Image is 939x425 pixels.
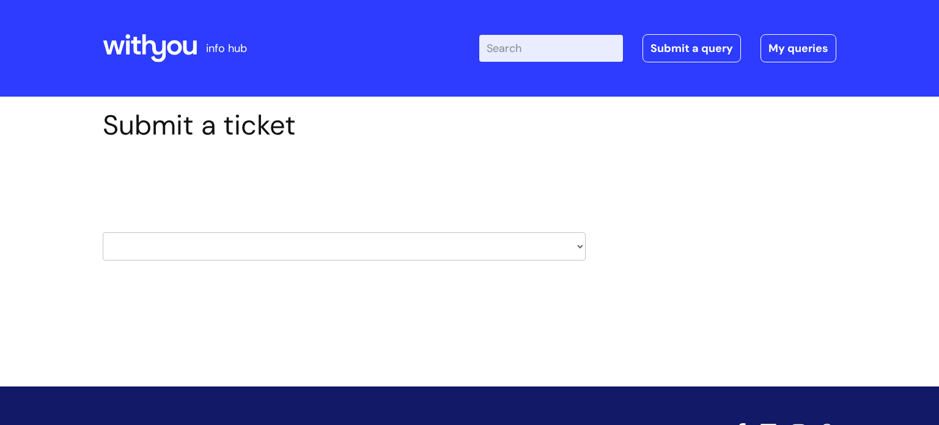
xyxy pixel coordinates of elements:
[479,35,623,62] input: Search
[103,170,586,193] h2: Select issue type
[760,34,836,62] a: My queries
[643,34,741,62] a: Submit a query
[206,39,247,58] p: info hub
[103,109,586,142] h1: Submit a ticket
